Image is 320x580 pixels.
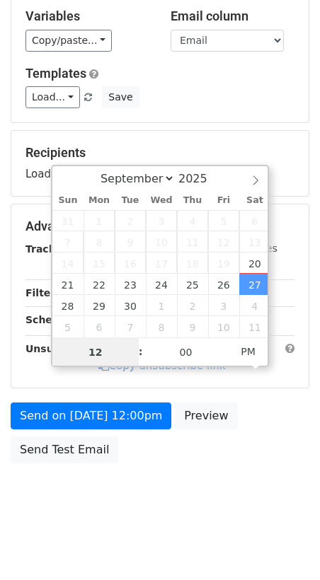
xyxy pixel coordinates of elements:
span: September 16, 2025 [115,253,146,274]
span: September 21, 2025 [52,274,84,295]
span: Wed [146,196,177,205]
span: September 6, 2025 [239,210,270,231]
span: September 3, 2025 [146,210,177,231]
span: September 24, 2025 [146,274,177,295]
span: September 11, 2025 [177,231,208,253]
iframe: Chat Widget [249,512,320,580]
span: September 4, 2025 [177,210,208,231]
a: Send on [DATE] 12:00pm [11,402,171,429]
span: October 11, 2025 [239,316,270,337]
span: September 30, 2025 [115,295,146,316]
span: September 8, 2025 [84,231,115,253]
strong: Tracking [25,243,73,255]
span: September 18, 2025 [177,253,208,274]
span: September 13, 2025 [239,231,270,253]
input: Minute [143,338,229,366]
input: Hour [52,338,139,366]
div: Loading... [25,145,295,182]
a: Copy unsubscribe link [98,359,226,372]
h5: Email column [171,8,295,24]
span: September 9, 2025 [115,231,146,253]
h5: Advanced [25,219,295,234]
span: October 6, 2025 [84,316,115,337]
span: September 5, 2025 [208,210,239,231]
span: September 7, 2025 [52,231,84,253]
span: September 25, 2025 [177,274,208,295]
span: Tue [115,196,146,205]
span: September 19, 2025 [208,253,239,274]
span: October 5, 2025 [52,316,84,337]
span: Sun [52,196,84,205]
span: September 12, 2025 [208,231,239,253]
span: September 29, 2025 [84,295,115,316]
h5: Variables [25,8,149,24]
span: October 8, 2025 [146,316,177,337]
span: September 26, 2025 [208,274,239,295]
span: September 2, 2025 [115,210,146,231]
span: Fri [208,196,239,205]
a: Load... [25,86,80,108]
span: September 22, 2025 [84,274,115,295]
a: Send Test Email [11,436,118,463]
span: October 1, 2025 [146,295,177,316]
span: September 14, 2025 [52,253,84,274]
span: Thu [177,196,208,205]
strong: Filters [25,287,62,298]
a: Templates [25,66,86,81]
button: Save [102,86,139,108]
span: September 1, 2025 [84,210,115,231]
span: September 20, 2025 [239,253,270,274]
span: September 10, 2025 [146,231,177,253]
span: October 7, 2025 [115,316,146,337]
span: September 28, 2025 [52,295,84,316]
span: September 17, 2025 [146,253,177,274]
span: Click to toggle [229,337,268,366]
label: UTM Codes [222,241,277,256]
input: Year [175,172,226,185]
span: August 31, 2025 [52,210,84,231]
strong: Unsubscribe [25,343,95,354]
a: Preview [175,402,237,429]
span: September 15, 2025 [84,253,115,274]
span: October 2, 2025 [177,295,208,316]
h5: Recipients [25,145,295,161]
span: October 10, 2025 [208,316,239,337]
span: October 4, 2025 [239,295,270,316]
a: Copy/paste... [25,30,112,52]
span: September 27, 2025 [239,274,270,295]
span: Mon [84,196,115,205]
span: September 23, 2025 [115,274,146,295]
span: October 9, 2025 [177,316,208,337]
span: Sat [239,196,270,205]
span: : [139,337,143,366]
strong: Schedule [25,314,76,325]
span: October 3, 2025 [208,295,239,316]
